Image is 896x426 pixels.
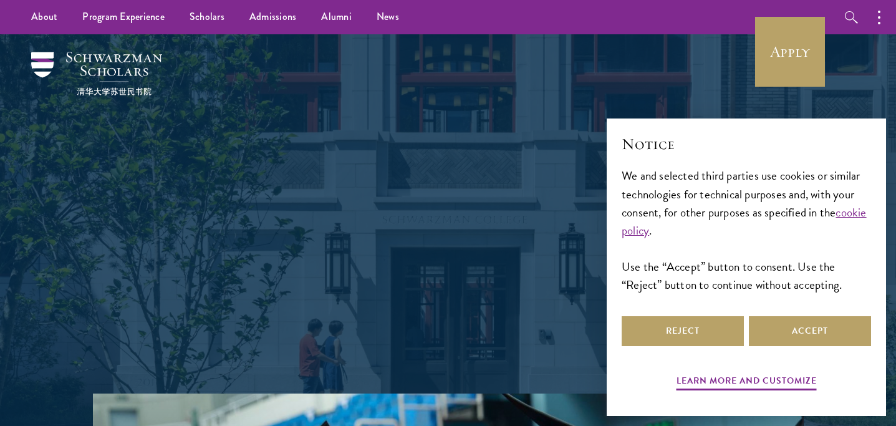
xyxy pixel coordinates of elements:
img: Schwarzman Scholars [31,52,162,95]
a: Apply [755,17,825,87]
div: We and selected third parties use cookies or similar technologies for technical purposes and, wit... [622,167,871,293]
h2: Notice [622,133,871,155]
button: Accept [749,316,871,346]
a: cookie policy [622,203,867,240]
button: Learn more and customize [677,373,817,392]
button: Reject [622,316,744,346]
